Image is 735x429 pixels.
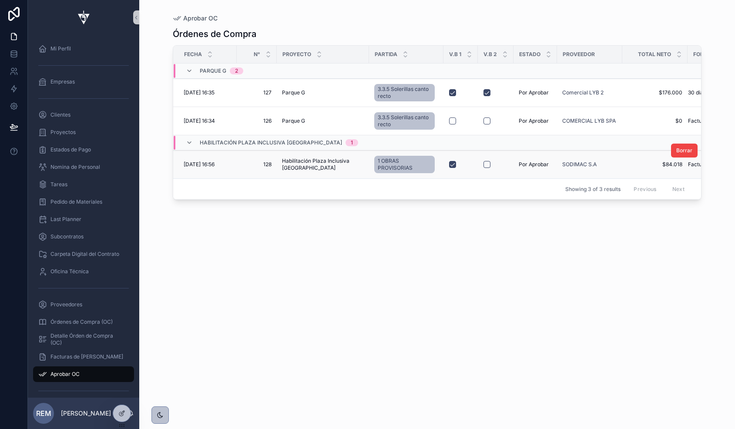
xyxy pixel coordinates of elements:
span: Nomina de Personal [50,164,100,171]
span: Por Aprobar [519,161,549,168]
a: Detalle Órden de Compra (OC) [33,332,134,347]
span: Proyectos [50,129,76,136]
a: 1 OBRAS PROVISORIAS [374,156,435,173]
span: Facturas de [PERSON_NAME] [50,353,123,360]
span: Borrar [676,147,692,154]
a: Subcontratos [33,229,134,245]
a: Parque G [282,117,364,124]
a: Pedido de Materiales [33,194,134,210]
a: Last Planner [33,211,134,227]
span: Por Aprobar [519,89,549,96]
a: SODIMAC S.A [562,161,597,168]
a: Mi Perfil [33,41,134,57]
a: Comercial LYB 2 [562,89,617,96]
span: Órdenes de Compra (OC) [50,318,113,325]
span: Fecha [184,51,202,58]
a: Tareas [33,177,134,192]
span: Total Neto [638,51,671,58]
a: Proyectos [33,124,134,140]
span: Aprobar OC [183,14,218,23]
a: SODIMAC S.A [562,161,617,168]
div: 1 [351,139,353,146]
span: Detalle Órden de Compra (OC) [50,332,125,346]
a: Aprobar OC [173,14,218,23]
h1: Órdenes de Compra [173,28,256,40]
a: $0 [628,117,682,124]
a: Comercial LYB 2 [562,89,604,96]
span: Oficina Técnica [50,268,89,275]
span: Parque G [282,117,305,124]
span: Partida [375,51,397,58]
a: [DATE] 16:35 [184,89,232,96]
a: Oficina Técnica [33,264,134,279]
span: Parque G [282,89,305,96]
span: [DATE] 16:34 [184,117,215,124]
a: Órdenes de Compra (OC) [33,314,134,330]
span: Mi Perfil [50,45,71,52]
a: Aprobar OC [33,366,134,382]
span: Aprobar OC [50,371,80,378]
a: 3.3.5 Solerillas canto recto [374,112,435,130]
span: Estados de Pago [50,146,91,153]
span: Estado [519,51,540,58]
span: Habilitación Plaza Inclusiva [GEOGRAPHIC_DATA] [200,139,342,146]
span: 3.3.5 Solerillas canto recto [378,114,431,128]
p: [PERSON_NAME] [61,409,111,418]
a: Por Aprobar [519,117,552,124]
span: Clientes [50,111,70,118]
img: App logo [73,10,94,24]
span: Factura 60 dias [688,161,726,168]
span: Por Aprobar [519,117,549,124]
a: Clientes [33,107,134,123]
div: scrollable content [28,35,139,398]
a: 3.3.5 Solerillas canto recto [374,82,438,103]
a: Por Aprobar [519,161,552,168]
span: 1 OBRAS PROVISORIAS [378,158,431,171]
span: Factura 60 dias [688,117,726,124]
span: Proveedores [50,301,82,308]
a: $84.018 [628,161,682,168]
a: 1 OBRAS PROVISORIAS [374,154,438,175]
a: Parque G [282,89,364,96]
span: REM [36,408,51,419]
span: Carpeta Digital del Contrato [50,251,119,258]
span: [DATE] 16:56 [184,161,215,168]
span: Proveedor [563,51,595,58]
a: Facturas de [PERSON_NAME] [33,349,134,365]
a: Estados de Pago [33,142,134,158]
a: 128 [242,161,272,168]
span: Showing 3 of 3 results [565,186,621,193]
a: Nomina de Personal [33,159,134,175]
span: N° [254,51,260,58]
span: Pedido de Materiales [50,198,102,205]
a: Empresas [33,74,134,90]
span: Parque G [200,67,226,74]
a: COMERCIAL LYB SPA [562,117,616,124]
span: V.B 1 [449,51,461,58]
a: 3.3.5 Solerillas canto recto [374,111,438,131]
a: Por Aprobar [519,89,552,96]
button: Borrar [671,144,698,158]
span: 30 dias [688,89,706,96]
div: 2 [235,67,238,74]
a: [DATE] 16:34 [184,117,232,124]
a: Proveedores [33,297,134,312]
a: 127 [242,89,272,96]
span: Subcontratos [50,233,84,240]
span: Last Planner [50,216,81,223]
span: V.B 2 [483,51,497,58]
a: Habilitación Plaza Inclusiva [GEOGRAPHIC_DATA] [282,158,364,171]
span: Tareas [50,181,67,188]
a: $176.000 [628,89,682,96]
span: Empresas [50,78,75,85]
a: Carpeta Digital del Contrato [33,246,134,262]
span: [DATE] 16:35 [184,89,215,96]
a: 126 [242,117,272,124]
